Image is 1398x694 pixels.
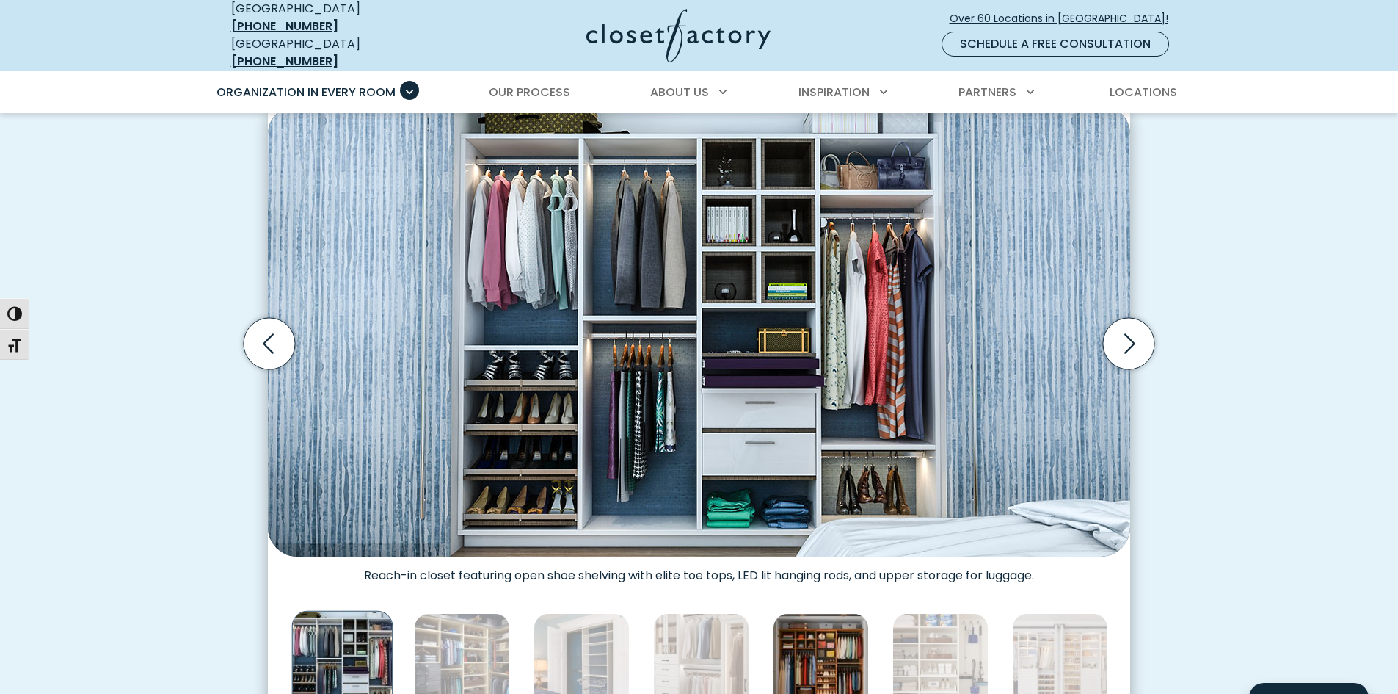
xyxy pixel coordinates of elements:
span: Partners [958,84,1016,101]
button: Previous slide [238,312,301,375]
figcaption: Reach-in closet featuring open shoe shelving with elite toe tops, LED lit hanging rods, and upper... [268,557,1130,583]
span: Our Process [489,84,570,101]
img: Closet Factory Logo [586,9,771,62]
a: Over 60 Locations in [GEOGRAPHIC_DATA]! [949,6,1181,32]
img: Reach-in closet featuring open shoe shelving with elite toe tops, LED lit hanging rods, and upper... [268,105,1130,557]
a: Schedule a Free Consultation [942,32,1169,57]
a: [PHONE_NUMBER] [231,53,338,70]
span: Inspiration [798,84,870,101]
nav: Primary Menu [206,72,1193,113]
span: About Us [650,84,709,101]
span: Locations [1110,84,1177,101]
span: Organization in Every Room [216,84,396,101]
span: Over 60 Locations in [GEOGRAPHIC_DATA]! [950,11,1180,26]
button: Next slide [1097,312,1160,375]
div: [GEOGRAPHIC_DATA] [231,35,444,71]
a: [PHONE_NUMBER] [231,18,338,35]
